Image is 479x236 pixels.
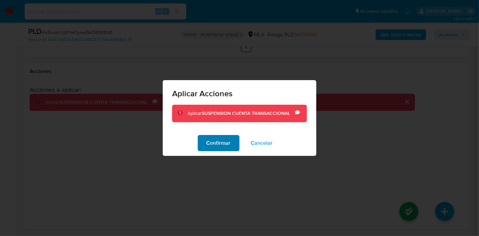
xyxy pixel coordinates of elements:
[251,136,273,150] span: Cancelar
[242,135,282,151] button: Cancelar
[172,90,307,98] span: Aplicar Acciones
[188,110,295,117] div: Aplicar
[206,136,231,150] span: Confirmar
[202,110,290,116] b: SUSPENSION CUENTA TRANSACCIONAL
[198,135,239,151] button: Confirmar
